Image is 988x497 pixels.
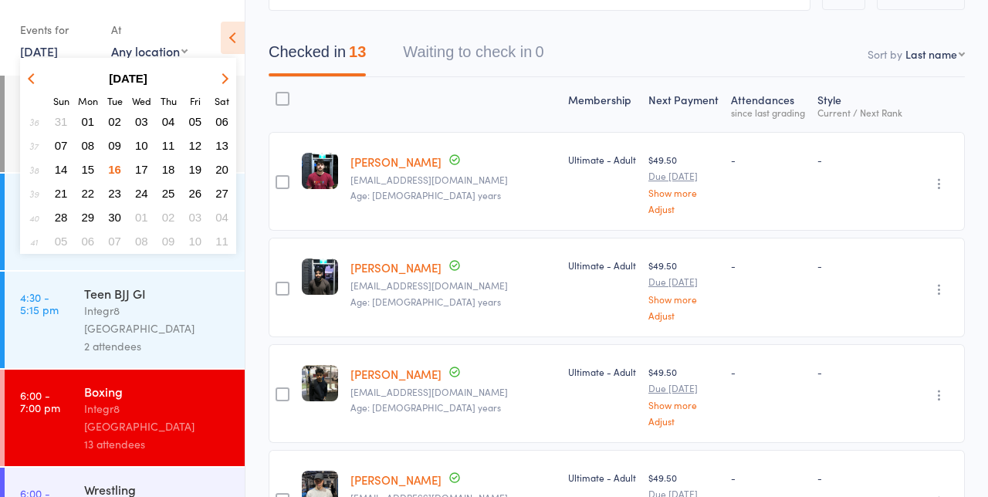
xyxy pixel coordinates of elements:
[210,207,234,228] button: 04
[648,204,719,214] a: Adjust
[648,416,719,426] a: Adjust
[55,211,68,224] span: 28
[82,139,95,152] span: 08
[55,187,68,200] span: 21
[215,235,228,248] span: 11
[108,115,121,128] span: 02
[30,235,38,248] em: 41
[108,139,121,152] span: 09
[130,111,154,132] button: 03
[130,183,154,204] button: 24
[189,115,202,128] span: 05
[29,164,39,176] em: 38
[184,111,208,132] button: 05
[103,231,127,252] button: 07
[20,291,59,316] time: 4:30 - 5:15 pm
[648,171,719,181] small: Due [DATE]
[135,115,148,128] span: 03
[76,231,100,252] button: 06
[568,259,636,272] div: Ultimate - Adult
[135,235,148,248] span: 08
[20,389,60,414] time: 6:00 - 7:00 pm
[135,163,148,176] span: 17
[269,35,366,76] button: Checked in13
[103,135,127,156] button: 09
[111,17,188,42] div: At
[162,187,175,200] span: 25
[162,235,175,248] span: 09
[568,365,636,378] div: Ultimate - Adult
[350,472,442,488] a: [PERSON_NAME]
[648,365,719,426] div: $49.50
[190,94,201,107] small: Friday
[84,285,232,302] div: Teen BJJ GI
[648,294,719,304] a: Show more
[49,111,73,132] button: 31
[103,159,127,180] button: 16
[350,259,442,276] a: [PERSON_NAME]
[648,383,719,394] small: Due [DATE]
[109,72,147,85] strong: [DATE]
[215,139,228,152] span: 13
[157,111,181,132] button: 04
[103,207,127,228] button: 30
[53,94,69,107] small: Sunday
[162,163,175,176] span: 18
[49,231,73,252] button: 05
[210,111,234,132] button: 06
[350,174,556,185] small: Gianabad@outlook.com
[5,370,245,466] a: 6:00 -7:00 pmBoxingIntegr8 [GEOGRAPHIC_DATA]13 attendees
[84,435,232,453] div: 13 attendees
[642,84,725,125] div: Next Payment
[817,471,902,484] div: -
[78,94,98,107] small: Monday
[162,139,175,152] span: 11
[82,163,95,176] span: 15
[562,84,642,125] div: Membership
[130,231,154,252] button: 08
[157,231,181,252] button: 09
[5,272,245,368] a: 4:30 -5:15 pmTeen BJJ GIIntegr8 [GEOGRAPHIC_DATA]2 attendees
[161,94,177,107] small: Thursday
[55,115,68,128] span: 31
[103,183,127,204] button: 23
[49,207,73,228] button: 28
[76,111,100,132] button: 01
[648,259,719,319] div: $49.50
[5,76,245,172] a: 10:00 -11:30 amPro ClassIntegr8 [GEOGRAPHIC_DATA]0 attendees
[184,135,208,156] button: 12
[108,211,121,224] span: 30
[55,163,68,176] span: 14
[135,187,148,200] span: 24
[568,153,636,166] div: Ultimate - Adult
[184,183,208,204] button: 26
[84,383,232,400] div: Boxing
[648,188,719,198] a: Show more
[55,139,68,152] span: 07
[725,84,811,125] div: Atten­dances
[157,207,181,228] button: 02
[817,365,902,378] div: -
[868,46,902,62] label: Sort by
[817,107,902,117] div: Current / Next Rank
[76,159,100,180] button: 15
[29,188,39,200] em: 39
[111,42,188,59] div: Any location
[157,135,181,156] button: 11
[648,310,719,320] a: Adjust
[189,211,202,224] span: 03
[210,159,234,180] button: 20
[108,163,121,176] span: 16
[76,183,100,204] button: 22
[731,365,805,378] div: -
[403,35,543,76] button: Waiting to check in0
[350,387,556,397] small: daniel2002.vk@gmail.com
[905,46,957,62] div: Last name
[82,211,95,224] span: 29
[350,280,556,291] small: Mr.sajidchaudhery@gmail.com
[49,135,73,156] button: 07
[108,187,121,200] span: 23
[302,153,338,189] img: image1746607344.png
[350,401,501,414] span: Age: [DEMOGRAPHIC_DATA] years
[648,153,719,214] div: $49.50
